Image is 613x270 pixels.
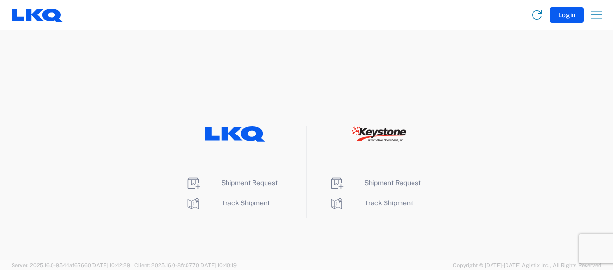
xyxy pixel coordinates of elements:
[186,199,270,207] a: Track Shipment
[550,7,584,23] button: Login
[12,262,130,268] span: Server: 2025.16.0-9544af67660
[199,262,237,268] span: [DATE] 10:40:19
[221,179,278,187] span: Shipment Request
[134,262,237,268] span: Client: 2025.16.0-8fc0770
[329,179,421,187] a: Shipment Request
[329,199,413,207] a: Track Shipment
[186,179,278,187] a: Shipment Request
[364,199,413,207] span: Track Shipment
[364,179,421,187] span: Shipment Request
[91,262,130,268] span: [DATE] 10:42:29
[221,199,270,207] span: Track Shipment
[453,261,601,270] span: Copyright © [DATE]-[DATE] Agistix Inc., All Rights Reserved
